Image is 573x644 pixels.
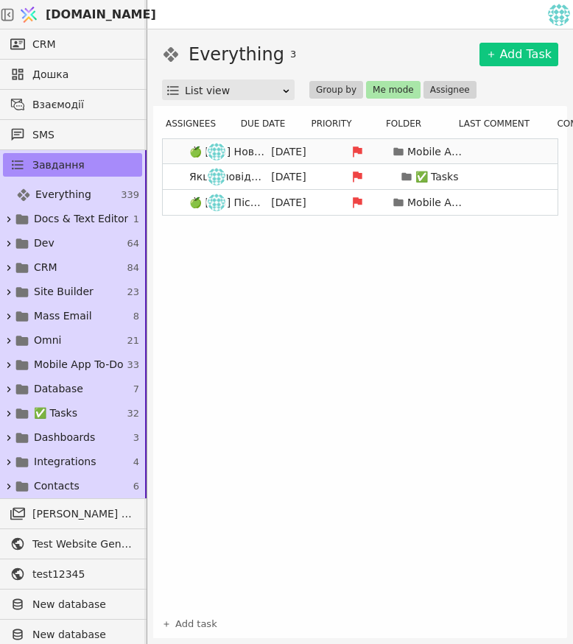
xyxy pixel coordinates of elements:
[208,143,225,160] img: ih
[3,532,142,556] a: Test Website General template
[234,115,300,132] div: Due date
[3,63,142,86] a: Дошка
[133,382,139,397] span: 7
[366,81,421,99] button: Me mode
[185,80,281,101] div: List view
[35,187,91,202] span: Everything
[127,358,139,372] span: 33
[423,81,477,99] button: Assignee
[34,211,128,227] span: Docs & Text Editor
[3,153,142,177] a: Завдання
[32,67,135,82] span: Дошка
[3,123,142,146] a: SMS
[127,285,139,300] span: 23
[133,455,139,470] span: 4
[3,592,142,616] a: New database
[175,617,217,631] span: Add task
[256,169,322,185] div: [DATE]
[127,406,139,421] span: 32
[161,115,229,132] button: Assignees
[371,115,445,132] div: Folder
[32,567,135,582] span: test12345
[236,115,299,132] button: Due date
[15,1,147,29] a: [DOMAIN_NAME]
[454,115,543,132] button: Last comment
[290,47,296,62] span: 3
[34,406,77,421] span: ✅ Tasks
[548,4,570,26] img: 5aac599d017e95b87b19a5333d21c178
[256,195,322,210] div: [DATE]
[133,212,139,227] span: 1
[133,309,139,324] span: 8
[18,1,40,29] img: Logo
[127,236,139,251] span: 64
[3,32,142,56] a: CRM
[121,188,139,202] span: 339
[32,37,56,52] span: CRM
[407,144,466,160] p: Mobile App To-Do
[34,333,61,348] span: Omni
[208,168,225,185] img: ih
[32,537,135,552] span: Test Website General template
[34,430,95,445] span: Dashboards
[309,81,363,99] button: Group by
[32,506,135,522] span: [PERSON_NAME] розсилки
[163,139,558,164] a: 🍏 [iOS] Новий дизайн Взаємодійih[DATE]Mobile App To-Do
[162,115,228,132] div: Assignees
[127,333,139,348] span: 21
[127,261,139,275] span: 84
[3,93,142,116] a: Взаємодії
[46,6,156,24] span: [DOMAIN_NAME]
[3,562,142,586] a: test12345
[382,115,435,132] button: Folder
[163,190,558,215] a: 🍏 [iOS] Після надсилання повідомлення його не видноih[DATE]Mobile App To-Do
[306,115,365,132] button: Priority
[32,97,135,113] span: Взаємодії
[208,194,225,211] img: ih
[32,597,135,612] span: New database
[479,43,558,66] a: Add Task
[451,115,546,132] div: Last comment
[133,479,139,494] span: 6
[34,236,55,251] span: Dev
[34,454,96,470] span: Integrations
[34,478,80,494] span: Contacts
[256,144,322,160] div: [DATE]
[32,627,135,643] span: New database
[407,195,466,210] p: Mobile App To-Do
[133,431,139,445] span: 3
[163,164,558,189] a: Якщо повідомлення поруч і в один день то мають бути разомih[DATE]✅ Tasks
[415,169,459,185] p: ✅ Tasks
[34,284,94,300] span: Site Builder
[34,308,92,324] span: Mass Email
[32,127,135,143] span: SMS
[34,260,57,275] span: CRM
[162,617,217,631] a: Add task
[32,158,85,173] span: Завдання
[3,502,142,526] a: [PERSON_NAME] розсилки
[189,41,284,68] h1: Everything
[34,381,83,397] span: Database
[34,357,124,372] span: Mobile App To-Do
